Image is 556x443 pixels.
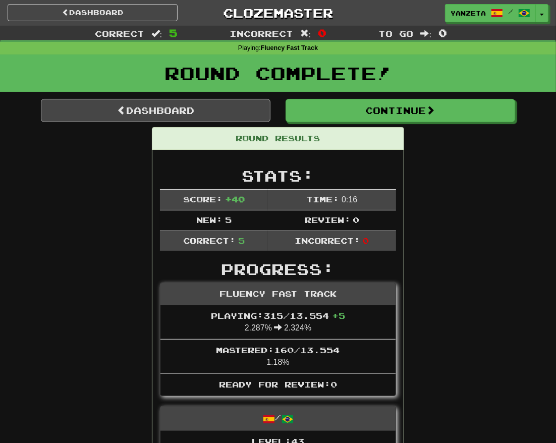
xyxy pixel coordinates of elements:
span: Incorrect [230,28,293,38]
span: 0 [318,27,326,39]
h2: Stats: [160,168,396,184]
span: 5 [225,215,232,225]
span: Mastered: 160 / 13.554 [216,345,340,355]
span: New: [196,215,223,225]
span: 0 [353,215,359,225]
div: / [160,407,396,430]
span: : [151,29,162,38]
h2: Progress: [160,261,396,278]
strong: Fluency Fast Track [261,44,318,51]
span: 0 : 16 [342,195,357,204]
span: : [300,29,311,38]
span: 5 [169,27,178,39]
span: / [508,8,513,15]
li: 1.18% [160,339,396,374]
span: + 40 [225,194,245,204]
span: Correct [95,28,144,38]
span: Review: [305,215,351,225]
a: Dashboard [41,99,270,122]
span: Incorrect: [295,236,360,245]
h1: Round Complete! [4,63,552,83]
span: Playing: 315 / 13.554 [211,311,345,320]
span: Yanzeta [451,9,486,18]
span: Ready for Review: 0 [219,379,337,389]
span: Score: [183,194,223,204]
a: Dashboard [8,4,178,21]
span: 5 [238,236,245,245]
span: 0 [363,236,369,245]
button: Continue [286,99,515,122]
span: 0 [438,27,447,39]
span: Correct: [183,236,236,245]
span: + 5 [332,311,345,320]
li: 2.287% 2.324% [160,305,396,340]
span: : [421,29,432,38]
a: Yanzeta / [445,4,536,22]
div: Round Results [152,128,404,150]
a: Clozemaster [193,4,363,22]
span: Time: [307,194,340,204]
span: To go [378,28,414,38]
div: Fluency Fast Track [160,283,396,305]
